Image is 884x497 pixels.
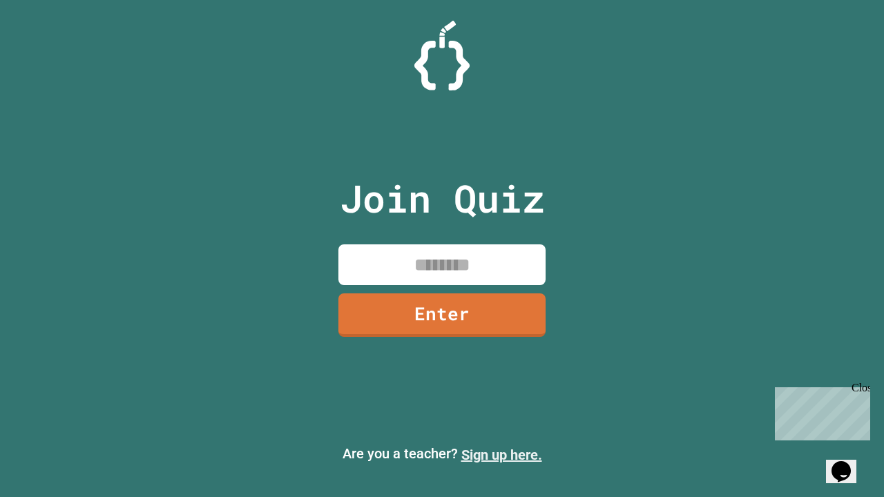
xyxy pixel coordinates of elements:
div: Chat with us now!Close [6,6,95,88]
iframe: chat widget [769,382,870,440]
a: Sign up here. [461,447,542,463]
p: Are you a teacher? [11,443,873,465]
p: Join Quiz [340,170,545,227]
a: Enter [338,293,546,337]
iframe: chat widget [826,442,870,483]
img: Logo.svg [414,21,470,90]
